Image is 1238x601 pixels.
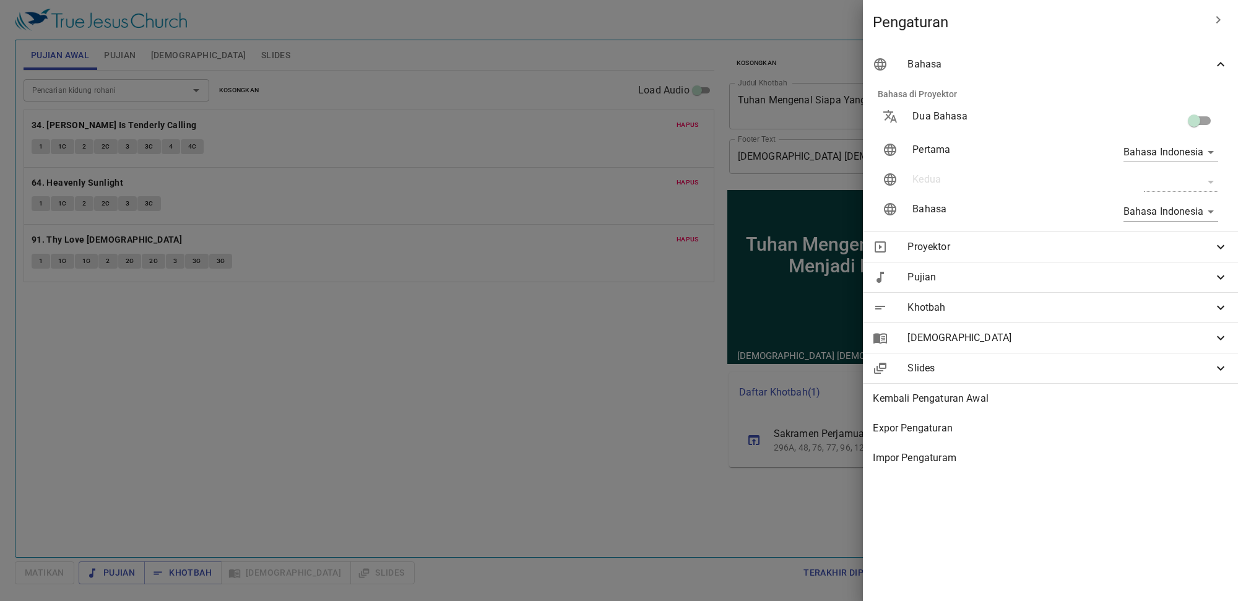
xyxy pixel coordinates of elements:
[873,12,1203,32] span: Pengaturan
[863,293,1238,322] div: Khotbah
[7,46,272,90] div: Tuhan Mengenal Siapa Yang Menjadi Milik-Nya
[873,391,1228,406] span: Kembali Pengaturan Awal
[912,172,1070,187] p: Kedua
[907,331,1213,345] span: [DEMOGRAPHIC_DATA]
[873,421,1228,436] span: Expor Pengaturan
[907,240,1213,254] span: Proyektor
[1123,202,1218,222] div: Bahasa Indonesia
[1123,142,1218,162] div: Bahasa Indonesia
[912,109,1070,124] p: Dua Bahasa
[863,262,1238,292] div: Pujian
[13,163,266,175] div: [DEMOGRAPHIC_DATA] [DEMOGRAPHIC_DATA] Sejati Lasem
[912,202,1070,217] p: Bahasa
[318,65,348,75] p: Pujian
[863,232,1238,262] div: Proyektor
[907,361,1213,376] span: Slides
[907,300,1213,315] span: Khotbah
[863,50,1238,79] div: Bahasa
[319,78,347,97] li: 171
[863,413,1238,443] div: Expor Pengaturan
[863,323,1238,353] div: [DEMOGRAPHIC_DATA]
[319,97,347,115] li: 236
[907,270,1213,285] span: Pujian
[863,443,1238,473] div: Impor Pengaturam
[863,384,1238,413] div: Kembali Pengaturan Awal
[907,57,1213,72] span: Bahasa
[912,142,1070,157] p: Pertama
[873,451,1228,465] span: Impor Pengaturam
[863,353,1238,383] div: Slides
[868,79,1233,109] li: Bahasa di Proyektor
